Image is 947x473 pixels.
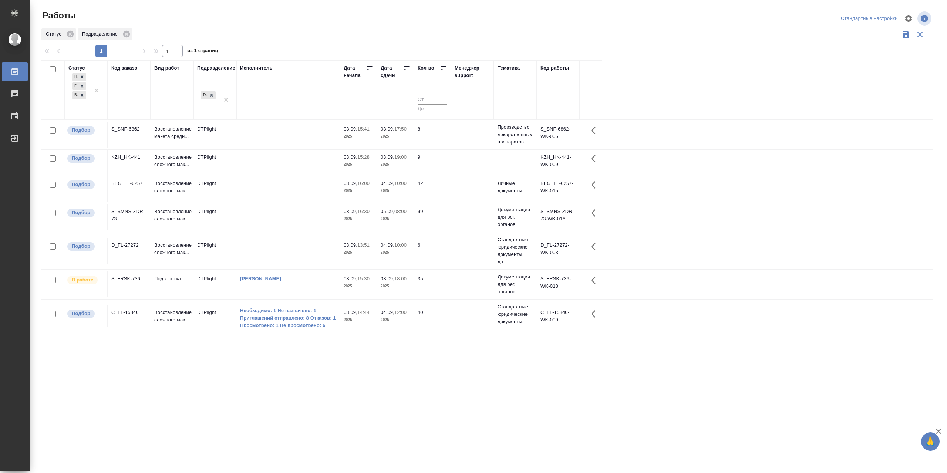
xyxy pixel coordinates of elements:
div: Статус [68,64,85,72]
td: 40 [414,305,451,331]
p: 13:51 [357,242,370,248]
td: DTPlight [193,305,236,331]
p: Производство лекарственных препаратов [498,124,533,146]
p: 03.09, [344,209,357,214]
div: S_SNF-6862 [111,125,147,133]
div: BEG_FL-6257 [111,180,147,187]
p: 15:30 [357,276,370,281]
p: 2025 [344,249,373,256]
p: 04.09, [381,310,394,315]
p: Подбор [72,310,90,317]
div: Подбор, Готов к работе, В работе [71,82,87,91]
button: Здесь прячутся важные кнопки [587,150,604,168]
p: Статус [46,30,64,38]
td: DTPlight [193,204,236,230]
p: Стандартные юридические документы, до... [498,236,533,266]
p: 12:00 [394,310,407,315]
p: 15:28 [357,154,370,160]
p: 03.09, [381,126,394,132]
p: Личные документы [498,180,533,195]
button: Здесь прячутся важные кнопки [587,176,604,194]
input: До [418,104,447,114]
p: 2025 [344,215,373,223]
div: Можно подбирать исполнителей [67,180,103,190]
p: 2025 [381,161,410,168]
div: Подразделение [197,64,235,72]
div: Статус [41,28,76,40]
div: D_FL-27272 [111,241,147,249]
div: Исполнитель [240,64,273,72]
p: 18:00 [394,276,407,281]
td: 35 [414,271,451,297]
p: 2025 [344,283,373,290]
div: S_SMNS-ZDR-73 [111,208,147,223]
p: Подбор [72,126,90,134]
p: 04.09, [381,242,394,248]
p: 03.09, [344,276,357,281]
td: DTPlight [193,150,236,176]
td: DTPlight [193,271,236,297]
p: Восстановление сложного мак... [154,180,190,195]
a: [PERSON_NAME] [240,276,281,281]
div: S_FRSK-736 [111,275,147,283]
p: Подверстка [154,275,190,283]
td: D_FL-27272-WK-003 [537,238,580,264]
p: 03.09, [344,180,357,186]
div: Менеджер support [455,64,490,79]
p: 2025 [344,187,373,195]
p: Подбор [72,181,90,188]
td: DTPlight [193,176,236,202]
div: Дата сдачи [381,64,403,79]
p: Документация для рег. органов [498,206,533,228]
span: Работы [41,10,75,21]
p: 16:30 [357,209,370,214]
div: Подразделение [78,28,132,40]
div: split button [839,13,900,24]
td: 9 [414,150,451,176]
button: Здесь прячутся важные кнопки [587,271,604,289]
p: 03.09, [344,154,357,160]
p: 17:50 [394,126,407,132]
div: KZH_HK-441 [111,153,147,161]
div: Подбор, Готов к работе, В работе [71,91,87,100]
p: 04.09, [381,180,394,186]
button: Сохранить фильтры [899,27,913,41]
div: Можно подбирать исполнителей [67,153,103,163]
input: От [418,95,447,105]
p: Подбор [72,155,90,162]
p: 2025 [381,316,410,324]
p: 14:44 [357,310,370,315]
p: 05.09, [381,209,394,214]
td: C_FL-15840-WK-009 [537,305,580,331]
div: В работе [72,91,78,99]
td: S_SNF-6862-WK-005 [537,122,580,148]
p: Подбор [72,209,90,216]
span: Посмотреть информацию [917,11,933,26]
p: 16:00 [357,180,370,186]
div: Готов к работе [72,82,78,90]
p: 2025 [344,316,373,324]
td: 42 [414,176,451,202]
td: S_SMNS-ZDR-73-WK-016 [537,204,580,230]
div: Код заказа [111,64,137,72]
p: 2025 [381,249,410,256]
button: Здесь прячутся важные кнопки [587,305,604,323]
div: Вид работ [154,64,179,72]
span: 🙏 [924,434,937,449]
div: Можно подбирать исполнителей [67,208,103,218]
p: 19:00 [394,154,407,160]
p: Восстановление сложного мак... [154,208,190,223]
button: Здесь прячутся важные кнопки [587,204,604,222]
p: 03.09, [344,126,357,132]
p: 03.09, [381,154,394,160]
td: 8 [414,122,451,148]
td: BEG_FL-6257-WK-015 [537,176,580,202]
td: KZH_HK-441-WK-009 [537,150,580,176]
p: Восстановление сложного мак... [154,309,190,324]
button: Сбросить фильтры [913,27,927,41]
p: В работе [72,276,93,284]
p: 03.09, [381,276,394,281]
div: C_FL-15840 [111,309,147,316]
button: 🙏 [921,432,940,451]
td: DTPlight [193,238,236,264]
